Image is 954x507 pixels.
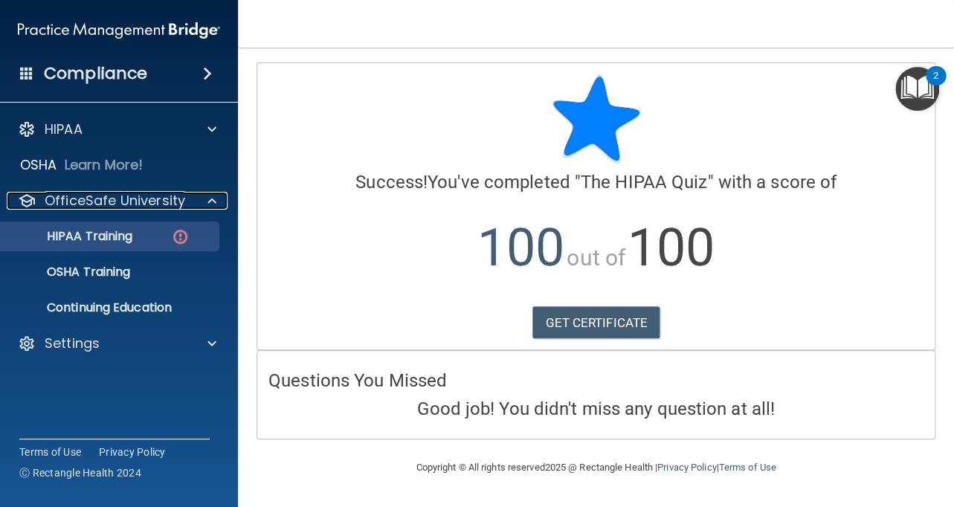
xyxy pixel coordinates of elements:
span: out of [567,245,625,271]
a: OfficeSafe University [18,192,216,210]
h4: Questions You Missed [268,371,924,390]
a: Settings [18,335,216,352]
p: HIPAA [45,120,83,138]
h4: Good job! You didn't miss any question at all! [268,399,924,419]
p: HIPAA Training [10,229,132,244]
h4: You've completed " " with a score of [268,172,924,192]
span: 100 [628,217,715,278]
p: Continuing Education [10,300,213,315]
span: Ⓒ Rectangle Health 2024 [19,465,141,480]
a: Privacy Policy [99,445,166,459]
img: blue-star-rounded.9d042014.png [552,74,641,164]
img: PMB logo [18,16,220,45]
a: HIPAA [18,120,216,138]
p: Settings [45,335,100,352]
a: GET CERTIFICATE [532,306,660,339]
img: danger-circle.6113f641.png [171,227,190,246]
p: OSHA [20,156,57,174]
p: Learn More! [65,156,144,174]
a: Terms of Use [718,462,776,473]
button: Open Resource Center, 2 new notifications [895,67,939,111]
a: Terms of Use [19,445,81,459]
a: Privacy Policy [657,462,716,473]
div: Copyright © All rights reserved 2025 @ Rectangle Health | | [325,444,868,491]
span: The HIPAA Quiz [581,172,707,193]
h4: Compliance [44,63,147,84]
p: OSHA Training [10,265,130,280]
p: OfficeSafe University [45,192,185,210]
span: Success! [355,172,428,193]
div: 2 [933,76,938,95]
span: 100 [477,217,564,278]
